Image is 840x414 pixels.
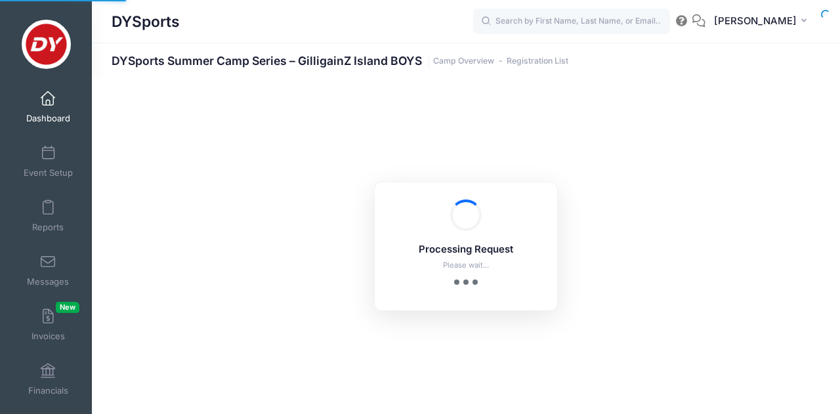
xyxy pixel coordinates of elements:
p: Please wait... [392,260,540,271]
button: [PERSON_NAME] [705,7,820,37]
a: Event Setup [17,138,79,184]
a: Financials [17,356,79,402]
h1: DYSports [112,7,180,37]
a: Registration List [507,56,568,66]
span: Reports [32,222,64,233]
img: DYSports [22,20,71,69]
span: Event Setup [24,167,73,178]
h5: Processing Request [392,244,540,256]
span: New [56,302,79,313]
h1: DYSports Summer Camp Series – GilligainZ Island BOYS [112,54,568,68]
span: Messages [27,276,69,287]
a: Messages [17,247,79,293]
span: Invoices [31,331,65,342]
a: Camp Overview [433,56,494,66]
a: InvoicesNew [17,302,79,348]
span: Financials [28,385,68,396]
a: Reports [17,193,79,239]
input: Search by First Name, Last Name, or Email... [473,9,670,35]
a: Dashboard [17,84,79,130]
span: Dashboard [26,113,70,124]
span: [PERSON_NAME] [714,14,797,28]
